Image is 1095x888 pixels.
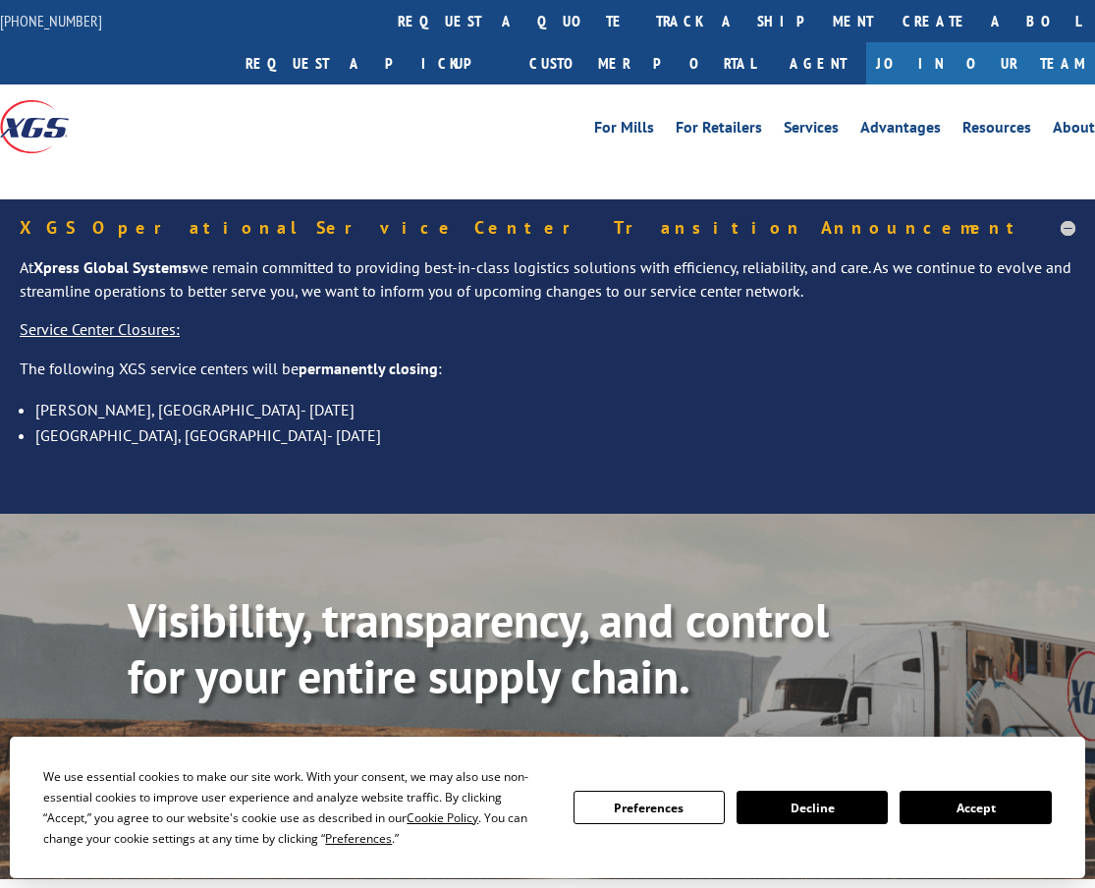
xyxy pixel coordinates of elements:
[962,120,1031,141] a: Resources
[860,120,941,141] a: Advantages
[231,42,515,84] a: Request a pickup
[1053,120,1095,141] a: About
[515,42,770,84] a: Customer Portal
[784,120,839,141] a: Services
[20,219,1075,237] h5: XGS Operational Service Center Transition Announcement
[900,791,1051,824] button: Accept
[20,319,180,339] u: Service Center Closures:
[20,256,1075,319] p: At we remain committed to providing best-in-class logistics solutions with efficiency, reliabilit...
[770,42,866,84] a: Agent
[20,358,1075,397] p: The following XGS service centers will be :
[35,422,1075,448] li: [GEOGRAPHIC_DATA], [GEOGRAPHIC_DATA]- [DATE]
[676,120,762,141] a: For Retailers
[128,589,829,707] b: Visibility, transparency, and control for your entire supply chain.
[866,42,1095,84] a: Join Our Team
[10,737,1085,878] div: Cookie Consent Prompt
[325,830,392,847] span: Preferences
[737,791,888,824] button: Decline
[43,766,549,849] div: We use essential cookies to make our site work. With your consent, we may also use non-essential ...
[407,809,478,826] span: Cookie Policy
[35,397,1075,422] li: [PERSON_NAME], [GEOGRAPHIC_DATA]- [DATE]
[594,120,654,141] a: For Mills
[574,791,725,824] button: Preferences
[33,257,189,277] strong: Xpress Global Systems
[299,359,438,378] strong: permanently closing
